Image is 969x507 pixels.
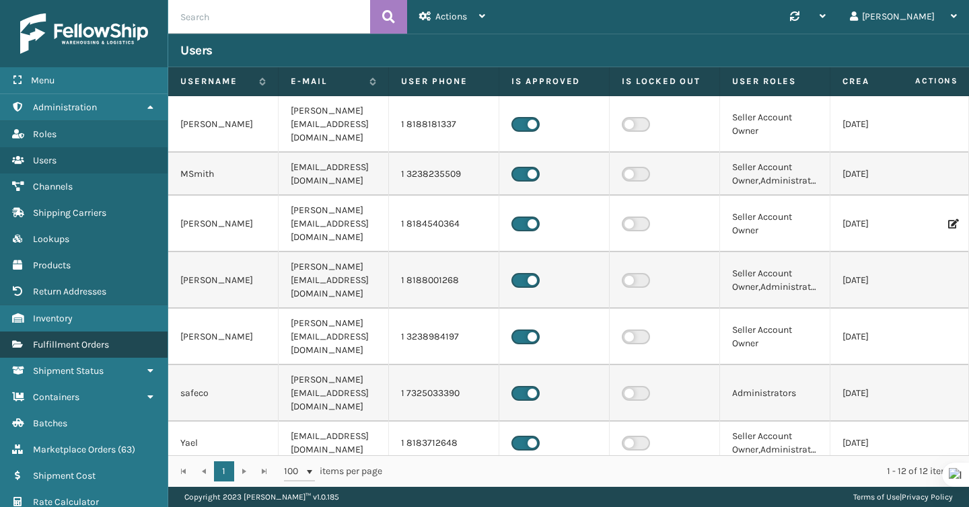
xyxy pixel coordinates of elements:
[853,487,953,507] div: |
[389,422,499,465] td: 1 8183712648
[118,444,135,455] span: ( 63 )
[33,286,106,297] span: Return Addresses
[389,96,499,153] td: 1 8188181337
[902,492,953,502] a: Privacy Policy
[168,422,279,465] td: Yael
[389,252,499,309] td: 1 8188001268
[279,252,389,309] td: [PERSON_NAME][EMAIL_ADDRESS][DOMAIN_NAME]
[33,155,57,166] span: Users
[401,75,487,87] label: User phone
[33,365,104,377] span: Shipment Status
[279,153,389,196] td: [EMAIL_ADDRESS][DOMAIN_NAME]
[830,196,941,252] td: [DATE] 12:09:24 pm
[33,313,73,324] span: Inventory
[168,252,279,309] td: [PERSON_NAME]
[284,461,382,481] span: items per page
[279,96,389,153] td: [PERSON_NAME][EMAIL_ADDRESS][DOMAIN_NAME]
[720,96,830,153] td: Seller Account Owner
[33,470,96,481] span: Shipment Cost
[853,492,900,502] a: Terms of Use
[279,365,389,422] td: [PERSON_NAME][EMAIL_ADDRESS][DOMAIN_NAME]
[389,365,499,422] td: 1 7325033390
[184,487,339,507] p: Copyright 2023 [PERSON_NAME]™ v 1.0.185
[168,365,279,422] td: safeco
[180,75,252,87] label: Username
[33,181,73,192] span: Channels
[720,422,830,465] td: Seller Account Owner,Administrators
[401,465,954,478] div: 1 - 12 of 12 items
[830,309,941,365] td: [DATE] 03:04:08 pm
[830,96,941,153] td: [DATE] 06:55:07 am
[948,219,956,229] i: Edit
[732,75,818,87] label: User Roles
[33,102,97,113] span: Administration
[830,153,941,196] td: [DATE] 09:00:09 pm
[33,444,116,455] span: Marketplace Orders
[168,96,279,153] td: [PERSON_NAME]
[389,309,499,365] td: 1 3238984197
[830,252,941,309] td: [DATE] 01:39:32 pm
[291,75,363,87] label: E-mail
[168,309,279,365] td: [PERSON_NAME]
[389,153,499,196] td: 1 3238235509
[720,153,830,196] td: Seller Account Owner,Administrators
[279,196,389,252] td: [PERSON_NAME][EMAIL_ADDRESS][DOMAIN_NAME]
[622,75,707,87] label: Is Locked Out
[33,339,109,350] span: Fulfillment Orders
[720,309,830,365] td: Seller Account Owner
[20,13,148,54] img: logo
[279,422,389,465] td: [EMAIL_ADDRESS][DOMAIN_NAME]
[168,153,279,196] td: MSmith
[31,75,55,86] span: Menu
[842,75,914,87] label: Created
[873,70,966,92] span: Actions
[33,391,79,403] span: Containers
[830,365,941,422] td: [DATE] 08:52:48 am
[214,461,234,481] a: 1
[720,365,830,422] td: Administrators
[33,260,71,271] span: Products
[511,75,597,87] label: Is Approved
[389,196,499,252] td: 1 8184540364
[720,196,830,252] td: Seller Account Owner
[279,309,389,365] td: [PERSON_NAME][EMAIL_ADDRESS][DOMAIN_NAME]
[33,418,67,429] span: Batches
[180,42,213,58] h3: Users
[830,422,941,465] td: [DATE] 01:40:45 pm
[33,207,106,219] span: Shipping Carriers
[33,233,69,245] span: Lookups
[33,128,57,140] span: Roles
[284,465,304,478] span: 100
[435,11,467,22] span: Actions
[720,252,830,309] td: Seller Account Owner,Administrators
[168,196,279,252] td: [PERSON_NAME]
